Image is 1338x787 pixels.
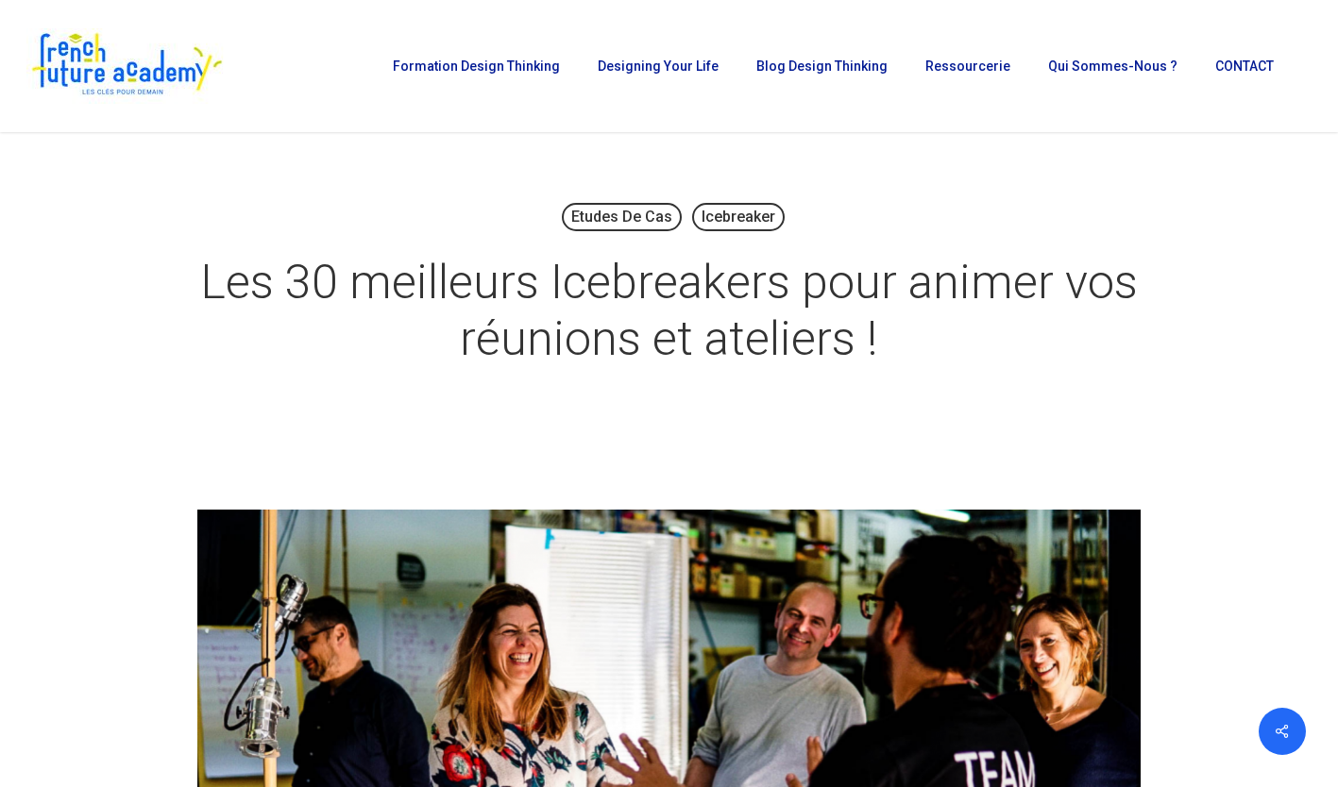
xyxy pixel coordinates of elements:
[1206,59,1283,73] a: CONTACT
[562,203,682,231] a: Etudes de cas
[756,59,888,74] span: Blog Design Thinking
[1215,59,1274,74] span: CONTACT
[1039,59,1187,73] a: Qui sommes-nous ?
[588,59,728,73] a: Designing Your Life
[916,59,1020,73] a: Ressourcerie
[1048,59,1177,74] span: Qui sommes-nous ?
[197,235,1142,386] h1: Les 30 meilleurs Icebreakers pour animer vos réunions et ateliers !
[692,203,785,231] a: Icebreaker
[598,59,719,74] span: Designing Your Life
[925,59,1010,74] span: Ressourcerie
[383,59,569,73] a: Formation Design Thinking
[26,28,226,104] img: French Future Academy
[393,59,560,74] span: Formation Design Thinking
[747,59,897,73] a: Blog Design Thinking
